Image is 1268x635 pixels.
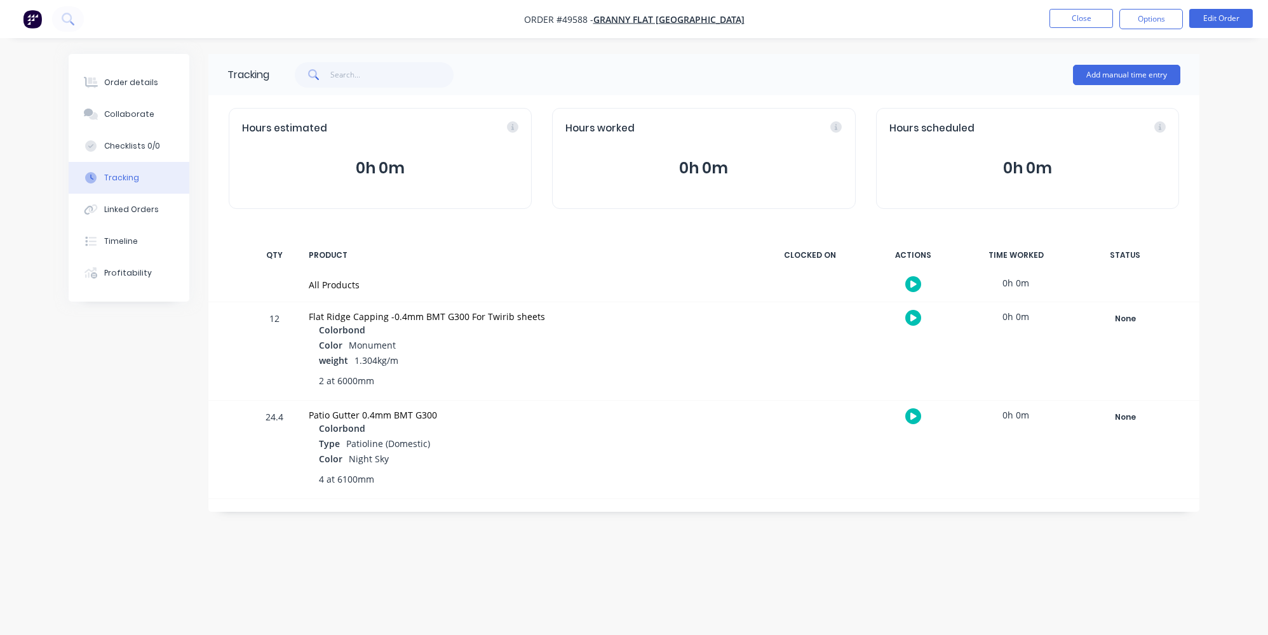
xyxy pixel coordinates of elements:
[319,472,374,486] span: 4 at 6100mm
[889,156,1166,180] button: 0h 0m
[104,109,154,120] div: Collaborate
[319,437,340,450] span: Type
[524,13,593,25] span: Order #49588 -
[104,140,160,152] div: Checklists 0/0
[69,194,189,225] button: Linked Orders
[349,453,389,465] span: Night Sky
[968,269,1063,297] div: 0h 0m
[1079,310,1171,328] button: None
[227,67,269,83] div: Tracking
[968,302,1063,331] div: 0h 0m
[242,156,518,180] button: 0h 0m
[309,278,747,291] div: All Products
[349,339,396,351] span: Monument
[309,310,747,323] div: Flat Ridge Capping -0.4mm BMT G300 For Twirib sheets
[319,422,365,435] span: Colorbond
[69,225,189,257] button: Timeline
[593,13,745,25] a: Granny Flat [GEOGRAPHIC_DATA]
[242,121,327,136] span: Hours estimated
[69,98,189,130] button: Collaborate
[255,304,293,400] div: 12
[1189,9,1253,28] button: Edit Order
[69,257,189,289] button: Profitability
[255,242,293,269] div: QTY
[762,242,858,269] div: CLOCKED ON
[565,121,635,136] span: Hours worked
[1079,408,1171,426] button: None
[319,452,342,465] span: Color
[309,408,747,422] div: Patio Gutter 0.4mm BMT G300
[319,354,348,367] span: weight
[330,62,454,88] input: Search...
[1119,9,1183,29] button: Options
[1079,311,1171,327] div: None
[23,10,42,29] img: Factory
[104,236,138,247] div: Timeline
[104,172,139,184] div: Tracking
[69,130,189,162] button: Checklists 0/0
[301,242,755,269] div: PRODUCT
[565,156,842,180] button: 0h 0m
[104,267,152,279] div: Profitability
[354,354,398,366] span: 1.304kg/m
[1073,65,1180,85] button: Add manual time entry
[889,121,975,136] span: Hours scheduled
[255,403,293,498] div: 24.4
[1079,409,1171,425] div: None
[104,204,159,215] div: Linked Orders
[319,374,374,387] span: 2 at 6000mm
[104,77,158,88] div: Order details
[1049,9,1113,28] button: Close
[69,67,189,98] button: Order details
[69,162,189,194] button: Tracking
[346,438,430,450] span: Patioline (Domestic)
[865,242,961,269] div: ACTIONS
[319,323,365,337] span: Colorbond
[968,242,1063,269] div: TIME WORKED
[968,401,1063,429] div: 0h 0m
[1071,242,1179,269] div: STATUS
[319,338,342,352] span: Color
